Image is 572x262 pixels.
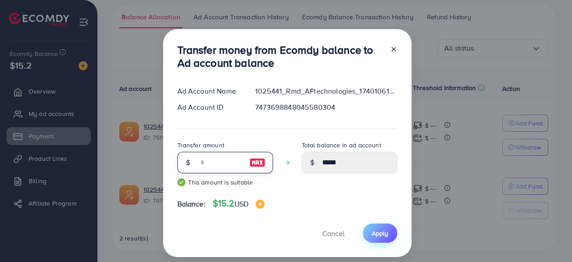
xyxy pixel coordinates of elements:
button: Cancel [311,223,356,243]
div: 7473698848045580304 [248,102,404,112]
label: Transfer amount [177,141,224,150]
span: USD [235,199,248,209]
img: image [256,200,265,209]
div: 1025441_Rmd_AFtechnologies_1740106118522 [248,86,404,96]
span: Apply [372,229,388,238]
div: Ad Account Name [170,86,248,96]
small: This amount is suitable [177,178,273,187]
img: image [249,157,265,168]
iframe: Chat [534,222,565,255]
img: guide [177,178,185,186]
button: Apply [363,223,397,243]
h4: $15.2 [213,198,265,209]
h3: Transfer money from Ecomdy balance to Ad account balance [177,43,383,69]
span: Balance: [177,199,206,209]
label: Total balance in ad account [302,141,381,150]
span: Cancel [322,228,345,238]
div: Ad Account ID [170,102,248,112]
